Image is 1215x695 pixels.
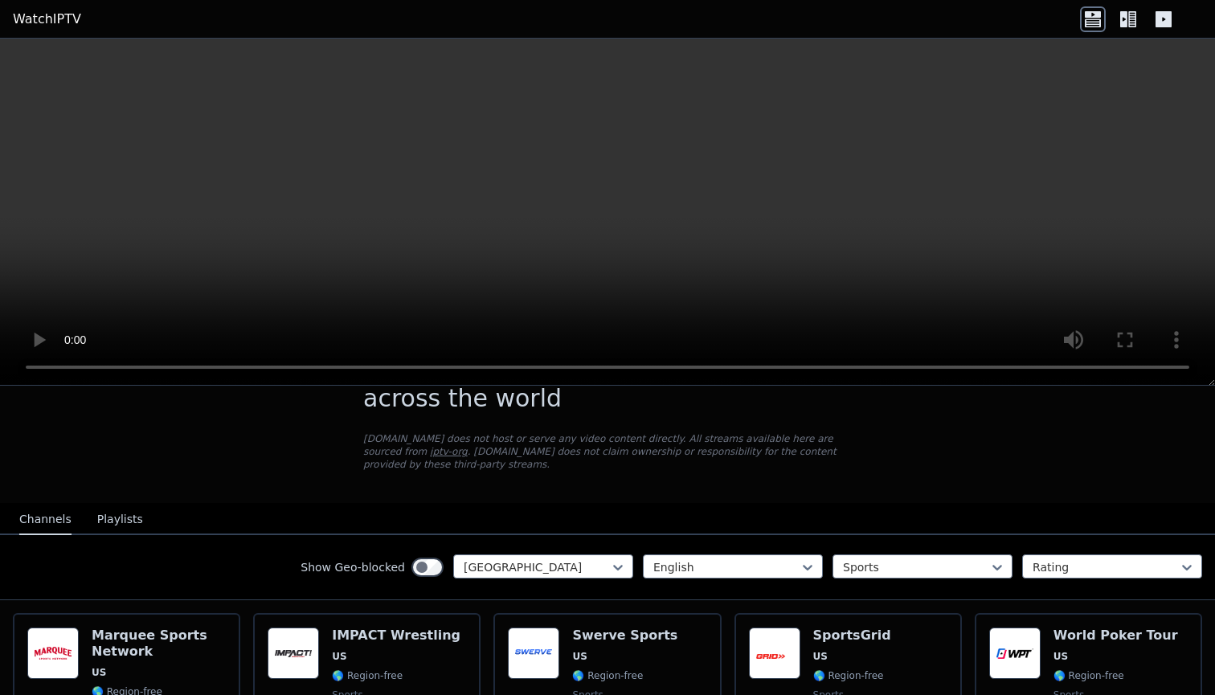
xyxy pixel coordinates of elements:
h6: Swerve Sports [572,628,677,644]
img: SportsGrid [749,628,800,679]
img: Swerve Sports [508,628,559,679]
span: 🌎 Region-free [813,669,884,682]
img: World Poker Tour [989,628,1041,679]
label: Show Geo-blocked [301,559,405,575]
span: 🌎 Region-free [572,669,643,682]
h6: Marquee Sports Network [92,628,226,660]
img: Marquee Sports Network [27,628,79,679]
span: US [332,650,346,663]
button: Channels [19,505,72,535]
span: US [92,666,106,679]
h6: IMPACT Wrestling [332,628,460,644]
span: 🌎 Region-free [1053,669,1124,682]
span: US [813,650,828,663]
span: US [1053,650,1068,663]
span: 🌎 Region-free [332,669,403,682]
span: US [572,650,587,663]
img: IMPACT Wrestling [268,628,319,679]
button: Playlists [97,505,143,535]
h6: World Poker Tour [1053,628,1178,644]
a: iptv-org [430,446,468,457]
a: WatchIPTV [13,10,81,29]
p: [DOMAIN_NAME] does not host or serve any video content directly. All streams available here are s... [363,432,852,471]
h6: SportsGrid [813,628,891,644]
